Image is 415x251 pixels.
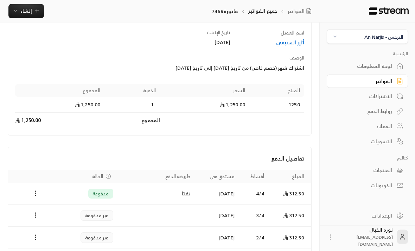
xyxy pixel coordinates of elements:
[117,183,195,205] td: نقدًا
[194,205,239,227] td: [DATE]
[15,84,104,97] th: المجموع
[327,134,408,148] a: التسويات
[268,170,311,183] th: المبلغ
[281,29,304,37] span: اسم العميل
[194,227,239,249] td: [DATE]
[15,84,304,128] table: Products
[85,234,109,241] span: غير مدفوعة
[194,170,239,183] th: مستحق في
[15,113,104,128] td: 1,250.00
[206,29,230,37] span: تاريخ الإنشاء
[212,8,238,15] p: فاتورة#746
[20,6,32,15] span: إنشاء
[239,205,268,227] td: 3 / 4
[85,212,109,219] span: غير مدفوعة
[160,97,249,113] td: 1,250.00
[248,6,277,15] a: جميع الفواتير
[289,54,304,62] span: الوصف
[327,51,408,57] p: الرئيسية
[212,7,314,15] nav: breadcrumb
[104,84,160,97] th: الكمية
[336,63,392,70] div: لوحة المعلومات
[327,105,408,118] a: روابط الدفع
[268,227,311,249] td: 312.50
[357,233,393,248] span: [EMAIL_ADDRESS][DOMAIN_NAME]
[327,120,408,133] a: العملاء
[15,65,304,72] div: اشتراك شهر (خصم خاص) من تاريخ [DATE] إلى تاريخ [DATE]
[336,138,392,145] div: التسويات
[327,155,408,161] p: كتالوج
[268,183,311,205] td: 312.50
[336,123,392,130] div: العملاء
[160,84,249,97] th: السعر
[194,183,239,205] td: [DATE]
[288,8,314,15] a: الفواتير
[92,173,103,180] span: الحالة
[327,30,408,44] button: النرجس - An Narjis
[327,59,408,73] a: لوحة المعلومات
[336,108,392,115] div: روابط الدفع
[338,226,393,247] div: نوره الخيال
[336,167,392,174] div: المنتجات
[239,170,268,183] th: أقساط
[104,113,160,128] td: المجموع
[336,212,392,219] div: الإعدادات
[336,93,392,100] div: الاشتراكات
[117,170,195,183] th: طريقة الدفع
[327,89,408,103] a: الاشتراكات
[327,75,408,88] a: الفواتير
[249,97,304,113] td: 1250
[239,183,268,205] td: 4 / 4
[268,205,311,227] td: 312.50
[239,227,268,249] td: 2 / 4
[163,39,230,46] div: [DATE]
[149,101,156,108] span: 1
[327,164,408,177] a: المنتجات
[364,33,403,40] div: النرجس - An Narjis
[368,7,409,15] img: Logo
[327,209,408,222] a: الإعدادات
[249,84,304,97] th: المنتج
[15,155,304,163] h4: تفاصيل الدفع
[327,179,408,193] a: الكوبونات
[237,39,304,46] a: أثير السبيعي
[336,182,392,189] div: الكوبونات
[92,190,109,197] span: مدفوعة
[336,78,392,85] div: الفواتير
[15,97,104,113] td: 1,250.00
[8,4,44,18] button: إنشاء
